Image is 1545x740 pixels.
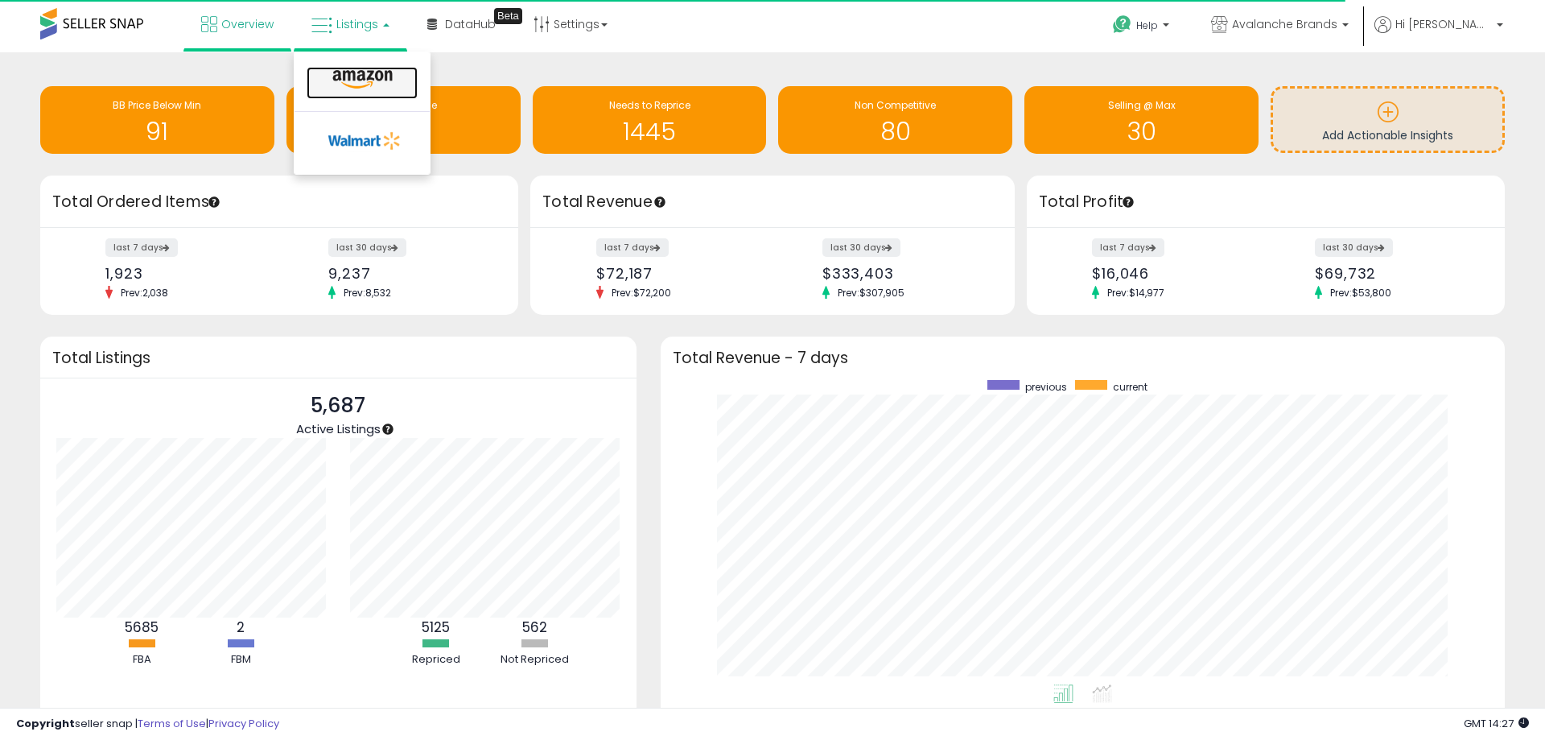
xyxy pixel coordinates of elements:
[522,618,547,637] b: 562
[830,286,913,300] span: Prev: $307,905
[328,265,490,282] div: 9,237
[1464,716,1529,731] span: 2025-09-10 14:27 GMT
[1032,118,1250,145] h1: 30
[105,238,178,257] label: last 7 days
[52,352,624,364] h3: Total Listings
[328,238,406,257] label: last 30 days
[609,98,690,112] span: Needs to Reprice
[296,420,381,437] span: Active Listings
[221,16,274,32] span: Overview
[1322,127,1453,143] span: Add Actionable Insights
[336,16,378,32] span: Listings
[388,652,484,668] div: Repriced
[1315,265,1477,282] div: $69,732
[1099,286,1172,300] span: Prev: $14,977
[1100,2,1185,52] a: Help
[16,716,75,731] strong: Copyright
[445,16,496,32] span: DataHub
[1136,19,1158,32] span: Help
[494,8,522,24] div: Tooltip anchor
[113,286,176,300] span: Prev: 2,038
[105,265,267,282] div: 1,923
[1024,86,1259,154] a: Selling @ Max 30
[16,717,279,732] div: seller snap | |
[1039,191,1493,213] h3: Total Profit
[786,118,1004,145] h1: 80
[542,191,1003,213] h3: Total Revenue
[113,98,201,112] span: BB Price Below Min
[1374,16,1503,52] a: Hi [PERSON_NAME]
[286,86,521,154] a: Inventory Age 578
[596,265,760,282] div: $72,187
[822,238,900,257] label: last 30 days
[138,716,206,731] a: Terms of Use
[1121,195,1135,209] div: Tooltip anchor
[673,352,1493,364] h3: Total Revenue - 7 days
[381,422,395,436] div: Tooltip anchor
[208,716,279,731] a: Privacy Policy
[40,86,274,154] a: BB Price Below Min 91
[653,195,667,209] div: Tooltip anchor
[1025,380,1067,394] span: previous
[1108,98,1176,112] span: Selling @ Max
[296,391,381,421] p: 5,687
[596,238,669,257] label: last 7 days
[541,118,759,145] h1: 1445
[370,98,437,112] span: Inventory Age
[1232,16,1337,32] span: Avalanche Brands
[1322,286,1399,300] span: Prev: $53,800
[604,286,679,300] span: Prev: $72,200
[52,191,506,213] h3: Total Ordered Items
[855,98,936,112] span: Non Competitive
[207,195,221,209] div: Tooltip anchor
[1315,238,1393,257] label: last 30 days
[1112,14,1132,35] i: Get Help
[1113,380,1147,394] span: current
[822,265,987,282] div: $333,403
[336,286,399,300] span: Prev: 8,532
[1273,89,1502,151] a: Add Actionable Insights
[778,86,1012,154] a: Non Competitive 80
[533,86,767,154] a: Needs to Reprice 1445
[1092,265,1254,282] div: $16,046
[93,652,190,668] div: FBA
[125,618,159,637] b: 5685
[237,618,245,637] b: 2
[1395,16,1492,32] span: Hi [PERSON_NAME]
[192,652,289,668] div: FBM
[422,618,450,637] b: 5125
[48,118,266,145] h1: 91
[487,652,583,668] div: Not Repriced
[1092,238,1164,257] label: last 7 days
